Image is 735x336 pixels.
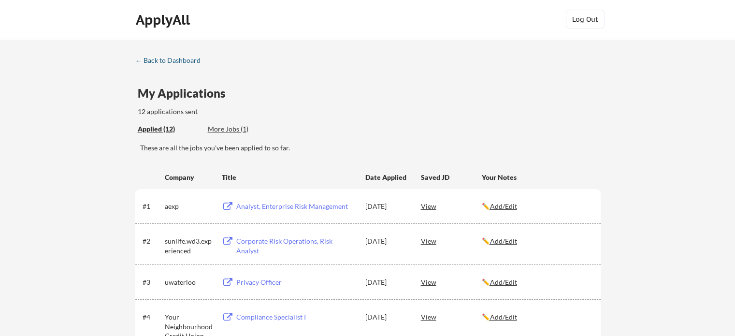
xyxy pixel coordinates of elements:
[236,278,356,287] div: Privacy Officer
[165,236,213,255] div: sunlife.wd3.experienced
[365,312,408,322] div: [DATE]
[236,236,356,255] div: Corporate Risk Operations, Risk Analyst
[421,273,482,291] div: View
[490,313,517,321] u: Add/Edit
[165,278,213,287] div: uwaterloo
[135,57,208,64] div: ← Back to Dashboard
[138,88,233,99] div: My Applications
[365,173,408,182] div: Date Applied
[482,278,592,287] div: ✏️
[482,202,592,211] div: ✏️
[482,312,592,322] div: ✏️
[365,278,408,287] div: [DATE]
[165,173,213,182] div: Company
[236,202,356,211] div: Analyst, Enterprise Risk Management
[421,308,482,325] div: View
[365,236,408,246] div: [DATE]
[143,312,161,322] div: #4
[138,107,325,117] div: 12 applications sent
[143,202,161,211] div: #1
[490,278,517,286] u: Add/Edit
[482,173,592,182] div: Your Notes
[138,124,201,134] div: These are all the jobs you've been applied to so far.
[566,10,605,29] button: Log Out
[236,312,356,322] div: Compliance Specialist I
[208,124,279,134] div: More Jobs (1)
[135,57,208,66] a: ← Back to Dashboard
[421,232,482,249] div: View
[143,278,161,287] div: #3
[222,173,356,182] div: Title
[421,168,482,186] div: Saved JD
[138,124,201,134] div: Applied (12)
[490,237,517,245] u: Add/Edit
[208,124,279,134] div: These are job applications we think you'd be a good fit for, but couldn't apply you to automatica...
[365,202,408,211] div: [DATE]
[140,143,601,153] div: These are all the jobs you've been applied to so far.
[421,197,482,215] div: View
[165,202,213,211] div: aexp
[490,202,517,210] u: Add/Edit
[136,12,193,28] div: ApplyAll
[143,236,161,246] div: #2
[482,236,592,246] div: ✏️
